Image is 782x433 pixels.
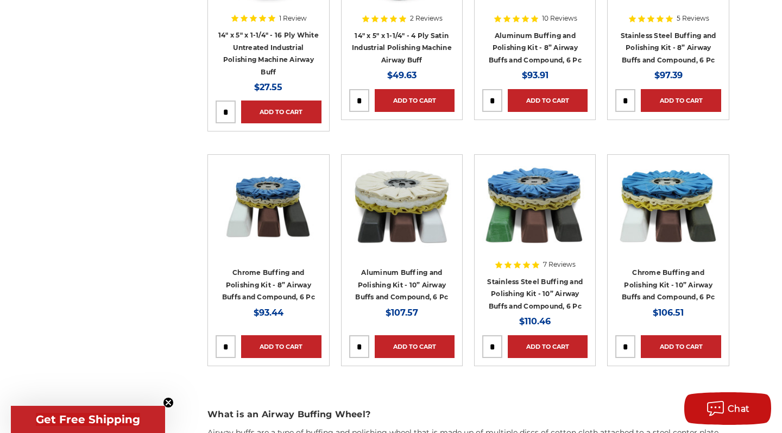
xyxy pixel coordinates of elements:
a: Add to Cart [375,89,455,112]
span: $97.39 [654,70,683,80]
span: Get Free Shipping [36,413,140,426]
a: Add to Cart [641,335,721,358]
a: 10 inch airway buff and polishing compound kit for chrome [615,162,721,302]
img: 8 inch airway buffing wheel and compound kit for chrome [216,162,321,249]
img: 10 inch airway buff and polishing compound kit for chrome [615,162,721,249]
span: $93.44 [254,308,283,318]
span: Chat [728,404,750,414]
a: Stainless Steel Buffing and Polishing Kit - 10” Airway Buffs and Compound, 6 Pc [487,278,583,310]
a: Add to Cart [241,101,321,123]
a: Add to Cart [241,335,321,358]
a: 10 inch airway buff and polishing compound kit for aluminum [349,162,455,302]
img: 10 inch airway buff and polishing compound kit for stainless steel [482,162,588,249]
button: Chat [684,392,771,425]
a: Add to Cart [641,89,721,112]
div: Get Free ShippingClose teaser [11,406,165,433]
span: $27.55 [254,82,282,92]
span: $107.57 [386,308,418,318]
a: Aluminum Buffing and Polishing Kit - 8” Airway Buffs and Compound, 6 Pc [489,32,582,64]
img: 10 inch airway buff and polishing compound kit for aluminum [349,162,455,249]
h3: What is an Airway Buffing Wheel? [207,408,729,421]
a: 10 inch airway buff and polishing compound kit for stainless steel [482,162,588,302]
a: Add to Cart [508,335,588,358]
a: Add to Cart [375,335,455,358]
a: Stainless Steel Buffing and Polishing Kit - 8” Airway Buffs and Compound, 6 Pc [621,32,716,64]
span: $110.46 [519,316,551,327]
span: $93.91 [522,70,548,80]
a: 14" x 5" x 1-1/4" - 16 Ply White Untreated Industrial Polishing Machine Airway Buff [218,31,319,76]
span: $106.51 [653,308,684,318]
a: 14" x 5" x 1-1/4" - 4 Ply Satin Industrial Polishing Machine Airway Buff [352,32,452,64]
a: Add to Cart [508,89,588,112]
span: $49.63 [387,70,417,80]
button: Close teaser [163,397,174,408]
a: 8 inch airway buffing wheel and compound kit for chrome [216,162,321,302]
